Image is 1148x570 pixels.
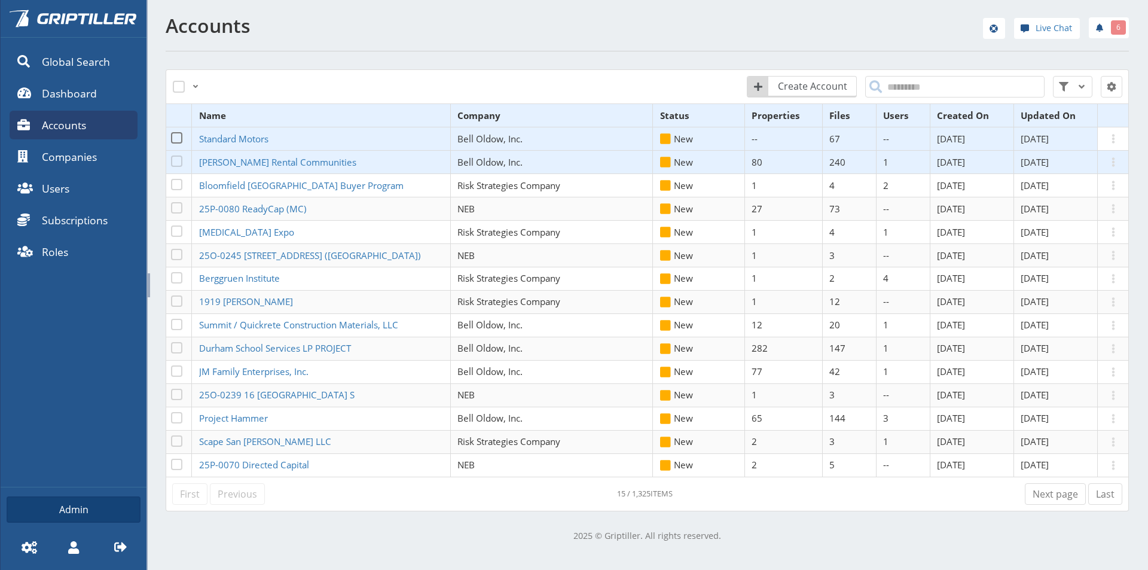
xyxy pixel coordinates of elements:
[1021,156,1049,168] span: [DATE]
[883,295,889,307] span: --
[1021,133,1049,145] span: [DATE]
[660,179,693,191] span: New
[1021,412,1049,424] span: [DATE]
[823,104,877,127] th: Files
[457,342,523,354] span: Bell Oldow, Inc.
[199,179,404,191] span: Bloomfield [GEOGRAPHIC_DATA] Buyer Program
[1021,272,1049,284] span: [DATE]
[199,459,313,471] a: 25P-0070 Directed Capital
[1021,295,1049,307] span: [DATE]
[752,249,757,261] span: 1
[10,111,138,139] a: Accounts
[660,412,693,424] span: New
[829,435,835,447] span: 3
[457,133,523,145] span: Bell Oldow, Inc.
[192,104,451,127] th: Name
[829,342,845,354] span: 147
[457,412,523,424] span: Bell Oldow, Inc.
[660,459,693,471] span: New
[937,156,965,168] span: [DATE]
[457,249,475,261] span: NEB
[983,18,1005,42] div: help
[457,226,560,238] span: Risk Strategies Company
[1021,319,1049,331] span: [DATE]
[660,203,693,215] span: New
[1021,249,1049,261] span: [DATE]
[1021,365,1049,377] span: [DATE]
[752,459,757,471] span: 2
[42,149,97,164] span: Companies
[660,249,693,261] span: New
[770,79,856,93] span: Create Account
[1014,18,1080,42] div: help
[752,226,757,238] span: 1
[752,179,757,191] span: 1
[745,104,823,127] th: Properties
[829,365,840,377] span: 42
[457,319,523,331] span: Bell Oldow, Inc.
[1021,226,1049,238] span: [DATE]
[829,226,835,238] span: 4
[199,226,294,238] span: [MEDICAL_DATA] Expo
[1116,22,1120,33] span: 6
[937,459,965,471] span: [DATE]
[1021,203,1049,215] span: [DATE]
[660,435,693,447] span: New
[10,79,138,108] a: Dashboard
[829,156,845,168] span: 240
[752,342,768,354] span: 282
[877,104,930,127] th: Users
[450,104,653,127] th: Company
[1088,483,1122,505] a: Last
[457,272,560,284] span: Risk Strategies Company
[1021,459,1049,471] span: [DATE]
[883,319,889,331] span: 1
[199,203,310,215] a: 25P-0080 ReadyCap (MC)
[199,435,331,447] span: Scape San [PERSON_NAME] LLC
[617,488,673,499] div: Click to refresh datatable
[199,272,280,284] span: Berggruen Institute
[199,365,312,377] a: JM Family Enterprises, Inc.
[829,412,845,424] span: 144
[883,203,889,215] span: --
[199,459,309,471] span: 25P-0070 Directed Capital
[199,156,356,168] span: [PERSON_NAME] Rental Communities
[829,179,835,191] span: 4
[199,179,407,191] a: Bloomfield [GEOGRAPHIC_DATA] Buyer Program
[660,226,693,238] span: New
[660,295,693,307] span: New
[883,365,889,377] span: 1
[457,389,475,401] span: NEB
[42,212,108,228] span: Subscriptions
[829,319,840,331] span: 20
[883,156,889,168] span: 1
[937,179,965,191] span: [DATE]
[199,389,355,401] span: 25O-0239 16 [GEOGRAPHIC_DATA] S
[829,203,840,215] span: 73
[1021,342,1049,354] span: [DATE]
[457,435,560,447] span: Risk Strategies Company
[937,342,965,354] span: [DATE]
[937,435,965,447] span: [DATE]
[937,249,965,261] span: [DATE]
[883,435,889,447] span: 1
[1014,104,1098,127] th: Updated On
[173,76,190,93] label: Select All
[883,133,889,145] span: --
[457,459,475,471] span: NEB
[1025,483,1086,505] a: Next page
[172,483,207,505] a: First
[199,319,402,331] a: Summit / Quickrete Construction Materials, LLC
[1014,18,1080,39] a: Live Chat
[752,156,762,168] span: 80
[172,483,1122,505] nav: pagination
[199,156,360,168] a: [PERSON_NAME] Rental Communities
[660,389,693,401] span: New
[937,272,965,284] span: [DATE]
[752,435,757,447] span: 2
[210,483,265,505] a: Previous
[10,237,138,266] a: Roles
[752,389,757,401] span: 1
[1021,179,1049,191] span: [DATE]
[883,226,889,238] span: 1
